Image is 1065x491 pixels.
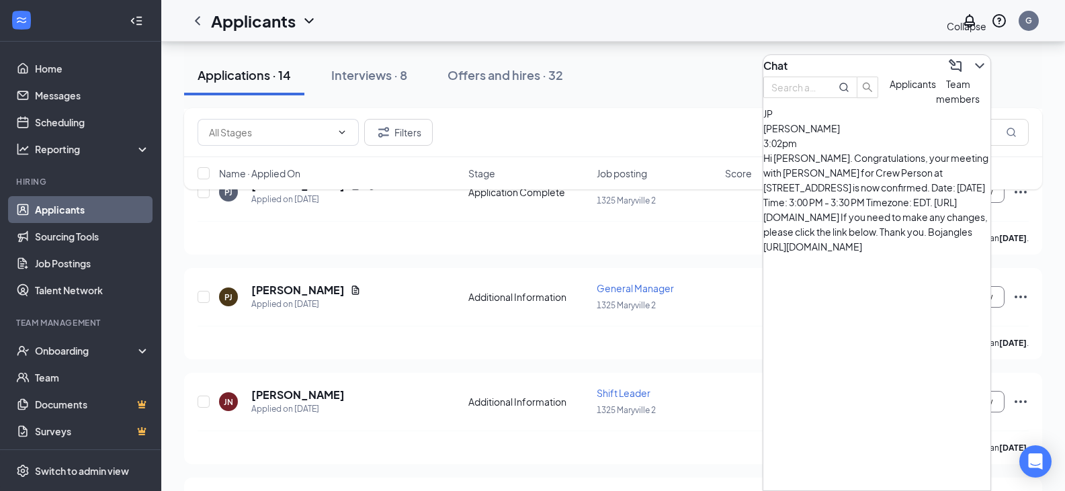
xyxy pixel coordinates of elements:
[35,250,150,277] a: Job Postings
[1013,289,1029,305] svg: Ellipses
[35,82,150,109] a: Messages
[597,282,674,294] span: General Manager
[1025,15,1032,26] div: G
[597,167,647,180] span: Job posting
[35,109,150,136] a: Scheduling
[364,119,433,146] button: Filter Filters
[771,80,820,95] input: Search applicant
[16,464,30,478] svg: Settings
[468,395,589,408] div: Additional Information
[16,317,147,328] div: Team Management
[999,443,1027,453] b: [DATE]
[35,364,150,391] a: Team
[16,176,147,187] div: Hiring
[1013,394,1029,410] svg: Ellipses
[936,78,980,105] span: Team members
[448,66,563,83] div: Offers and hires · 32
[763,122,840,134] span: [PERSON_NAME]
[35,223,150,250] a: Sourcing Tools
[251,283,345,298] h5: [PERSON_NAME]
[763,137,797,149] span: 3:02pm
[35,142,151,156] div: Reporting
[16,142,30,156] svg: Analysis
[857,77,878,98] button: search
[209,125,331,140] input: All Stages
[969,55,990,77] button: ChevronDown
[35,464,129,478] div: Switch to admin view
[35,55,150,82] a: Home
[999,233,1027,243] b: [DATE]
[839,82,849,93] svg: MagnifyingGlass
[35,391,150,418] a: DocumentsCrown
[337,127,347,138] svg: ChevronDown
[224,292,232,303] div: PJ
[331,66,407,83] div: Interviews · 8
[219,167,300,180] span: Name · Applied On
[1019,445,1052,478] div: Open Intercom Messenger
[597,387,650,399] span: Shift Leader
[763,150,990,254] div: Hi [PERSON_NAME]. Congratulations, your meeting with [PERSON_NAME] for Crew Person at [STREET_ADD...
[301,13,317,29] svg: ChevronDown
[16,344,30,357] svg: UserCheck
[763,106,990,121] div: JP
[35,277,150,304] a: Talent Network
[35,196,150,223] a: Applicants
[947,58,964,74] svg: ComposeMessage
[972,58,988,74] svg: ChevronDown
[189,13,206,29] svg: ChevronLeft
[763,58,787,73] h3: Chat
[999,338,1027,348] b: [DATE]
[35,418,150,445] a: SurveysCrown
[376,124,392,140] svg: Filter
[890,78,936,90] span: Applicants
[130,14,143,28] svg: Collapse
[251,402,345,416] div: Applied on [DATE]
[1006,127,1017,138] svg: MagnifyingGlass
[947,19,986,34] div: Collapse
[468,167,495,180] span: Stage
[597,300,656,310] span: 1325 Maryville 2
[251,298,361,311] div: Applied on [DATE]
[962,13,978,29] svg: Notifications
[945,55,966,77] button: ComposeMessage
[211,9,296,32] h1: Applicants
[15,13,28,27] svg: WorkstreamLogo
[198,66,291,83] div: Applications · 14
[597,405,656,415] span: 1325 Maryville 2
[251,388,345,402] h5: [PERSON_NAME]
[725,167,752,180] span: Score
[991,13,1007,29] svg: QuestionInfo
[35,344,138,357] div: Onboarding
[857,82,878,93] span: search
[468,290,589,304] div: Additional Information
[350,285,361,296] svg: Document
[224,396,233,408] div: JN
